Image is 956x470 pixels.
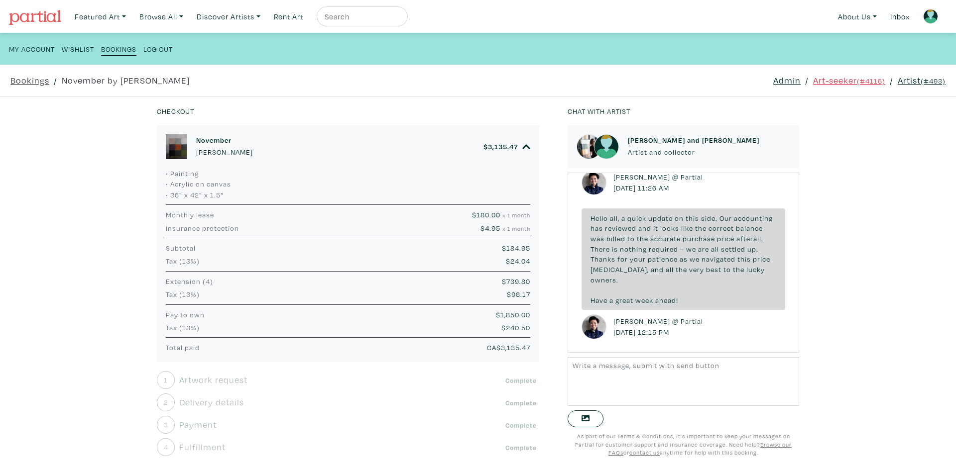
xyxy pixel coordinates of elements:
[507,289,530,299] span: $
[502,211,530,219] small: x 1 month
[621,213,625,223] span: a
[648,254,678,264] span: patience
[591,254,615,264] span: Thanks
[164,376,168,383] small: 1
[805,74,809,87] span: /
[638,223,651,233] span: and
[635,295,653,305] span: week
[179,440,226,454] span: Fulfillment
[196,147,253,158] p: [PERSON_NAME]
[627,234,635,243] span: to
[496,310,530,319] span: $
[733,265,744,274] span: the
[9,44,55,54] small: My Account
[617,254,628,264] span: for
[196,136,253,157] a: November [PERSON_NAME]
[506,323,530,332] span: 240.50
[135,6,188,27] a: Browse All
[502,243,530,253] span: $
[923,9,938,24] img: avatar.png
[898,74,946,87] a: Artist(#493)
[62,44,94,54] small: Wishlist
[501,343,530,352] span: 3,135.47
[723,265,731,274] span: to
[179,373,247,386] span: Artwork request
[648,213,673,223] span: update
[628,147,759,158] p: Artist and collector
[686,213,699,223] span: this
[101,42,136,56] a: Bookings
[666,265,674,274] span: all
[629,449,660,456] a: contact us
[577,134,601,159] img: phpThumb.php
[179,395,244,409] span: Delivery details
[628,136,759,144] h6: [PERSON_NAME] and [PERSON_NAME]
[690,254,700,264] span: we
[511,289,530,299] span: 96.17
[166,168,530,179] li: • Painting
[506,256,530,266] span: $
[890,74,893,87] span: /
[591,213,608,223] span: Hello
[591,265,649,274] span: [MEDICAL_DATA],
[627,213,646,223] span: quick
[196,136,253,144] h6: November
[653,223,658,233] span: it
[179,418,217,431] span: Payment
[886,6,914,27] a: Inbox
[655,295,678,305] span: ahead!
[575,432,792,456] small: As part of our Terms & Conditions, it's important to keep your messages on Partial for customer s...
[166,289,200,299] span: Tax (13%)
[62,42,94,55] a: Wishlist
[594,134,619,159] img: avatar.png
[166,310,205,319] span: Pay to own
[701,213,717,223] span: side.
[510,256,530,266] span: 24.04
[689,265,704,274] span: very
[483,142,518,151] h6: $
[611,316,703,337] small: [PERSON_NAME] @ Partial [DATE] 12:15 PM
[736,234,763,243] span: afterall.
[675,213,684,223] span: on
[502,420,539,430] span: Complete
[487,343,530,352] span: CA$
[717,234,734,243] span: price
[857,76,885,86] small: (#4116)
[143,44,173,54] small: Log Out
[269,6,308,27] a: Rent Art
[502,443,539,453] span: Complete
[746,265,765,274] span: lucky
[650,234,681,243] span: accurate
[166,189,530,200] li: • 36" x 42" x 1.5"
[591,234,604,243] span: was
[591,244,610,254] span: There
[501,323,530,332] span: $
[698,244,709,254] span: are
[166,210,214,219] span: Monthly lease
[480,223,500,233] span: $4.95
[660,223,679,233] span: looks
[734,213,773,223] span: accounting
[630,254,646,264] span: your
[695,223,707,233] span: the
[582,314,606,339] img: adminavatar.png
[676,265,687,274] span: the
[649,244,678,254] span: required
[502,398,539,408] span: Complete
[813,74,885,87] a: Art-seeker(#4116)
[681,223,693,233] span: like
[683,234,715,243] span: purchase
[192,6,265,27] a: Discover Artists
[164,421,168,428] small: 3
[472,210,500,219] span: $180.00
[637,234,648,243] span: the
[608,441,792,457] a: Browse our FAQs
[10,74,49,87] a: Bookings
[166,223,239,233] span: Insurance protection
[702,254,735,264] span: navigated
[615,295,633,305] span: great
[483,142,530,151] a: $3,135.47
[101,44,136,54] small: Bookings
